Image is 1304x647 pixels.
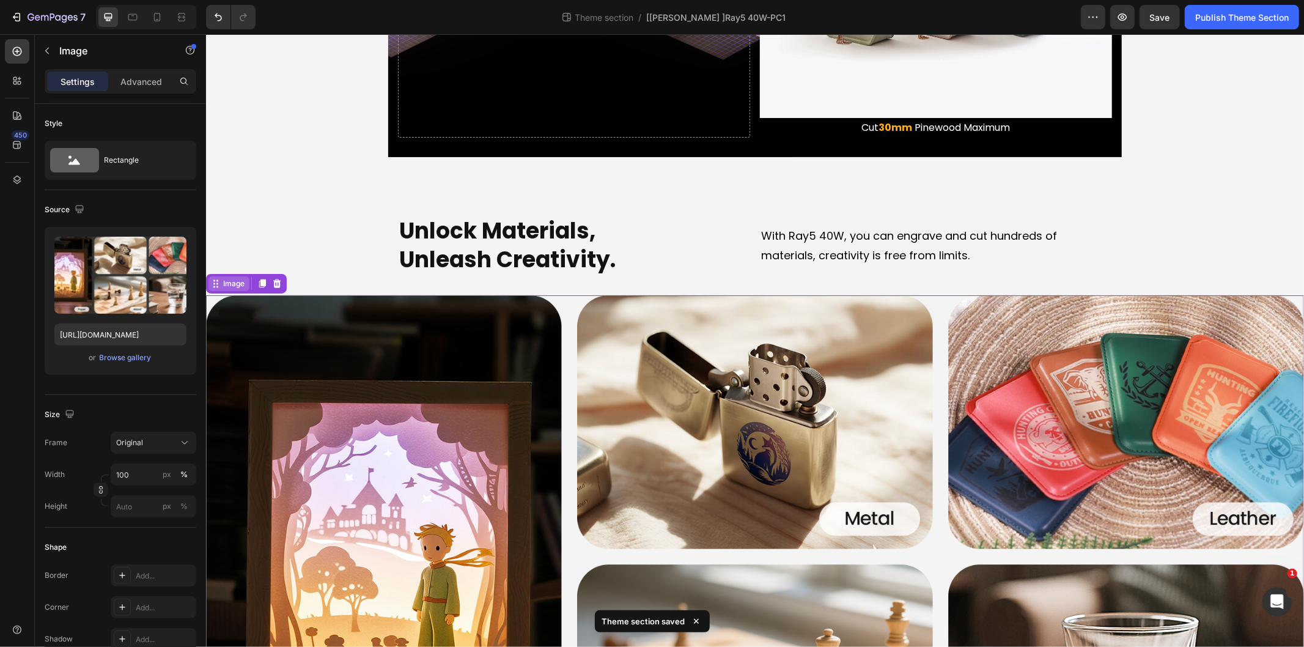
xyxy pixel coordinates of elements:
label: Frame [45,437,67,448]
p: Settings [61,75,95,88]
div: Image [15,244,41,255]
div: Shadow [45,634,73,645]
div: Size [45,407,77,423]
input: px% [111,464,196,486]
input: https://example.com/image.jpg [54,323,186,346]
div: % [180,469,188,480]
div: Corner [45,602,69,613]
strong: 30mm [673,86,707,100]
label: Height [45,501,67,512]
span: or [89,350,97,365]
div: % [180,501,188,512]
div: px [163,501,171,512]
div: Rectangle [104,146,179,174]
div: Publish Theme Section [1195,11,1289,24]
div: Browse gallery [100,352,152,363]
span: / [639,11,642,24]
p: With Ray5 40W, you can engrave and cut hundreds of materials, creativity is free from limits. [555,192,905,232]
h2: Unlock Materials, Unleash Creativity. [192,182,544,242]
p: Cut Pinewood Maximum [555,85,905,103]
span: [[PERSON_NAME] ]Ray5 40W-PC1 [647,11,786,24]
div: Undo/Redo [206,5,256,29]
div: Add... [136,571,193,582]
div: Style [45,118,62,129]
img: preview-image [54,237,186,314]
p: 7 [80,10,86,24]
p: Advanced [120,75,162,88]
div: Shape [45,542,67,553]
button: Original [111,432,196,454]
div: 450 [12,130,29,140]
div: Add... [136,634,193,645]
span: Save [1150,12,1170,23]
button: 7 [5,5,91,29]
div: Add... [136,602,193,613]
span: Theme section [573,11,636,24]
span: 1 [1287,569,1297,579]
button: % [160,467,174,482]
button: px [177,467,191,482]
div: Source [45,202,87,218]
iframe: Intercom live chat [1262,587,1292,616]
button: Save [1140,5,1180,29]
p: Image [59,43,163,58]
button: px [177,499,191,514]
div: px [163,469,171,480]
div: Border [45,570,68,581]
button: Browse gallery [99,352,152,364]
button: Publish Theme Section [1185,5,1299,29]
label: Width [45,469,65,480]
input: px% [111,495,196,517]
button: % [160,499,174,514]
p: Theme section saved [602,615,685,627]
span: Original [116,437,143,448]
iframe: To enrich screen reader interactions, please activate Accessibility in Grammarly extension settings [206,34,1304,647]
